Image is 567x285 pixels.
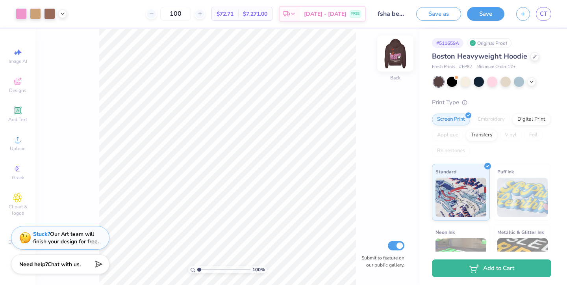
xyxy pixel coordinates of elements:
span: Image AI [9,58,27,64]
span: # FP87 [459,64,472,70]
span: Minimum Order: 12 + [476,64,516,70]
span: $72.71 [217,10,233,18]
img: Puff Ink [497,178,548,217]
span: $7,271.00 [243,10,267,18]
span: Fresh Prints [432,64,455,70]
div: Screen Print [432,114,470,125]
label: Submit to feature on our public gallery. [357,254,404,268]
strong: Stuck? [33,230,50,238]
span: Upload [10,145,26,152]
div: Embroidery [472,114,510,125]
span: Designs [9,87,26,94]
input: Untitled Design [372,6,410,22]
img: Back [380,38,411,69]
input: – – [160,7,191,21]
div: Our Art team will finish your design for free. [33,230,99,245]
span: Chat with us. [48,261,81,268]
span: FREE [351,11,359,17]
img: Neon Ink [435,238,486,278]
span: Clipart & logos [4,204,31,216]
div: Back [390,74,400,81]
div: Rhinestones [432,145,470,157]
div: Transfers [466,129,497,141]
img: Metallic & Glitter Ink [497,238,548,278]
strong: Need help? [19,261,48,268]
div: Digital Print [512,114,550,125]
span: Neon Ink [435,228,455,236]
div: Vinyl [500,129,522,141]
span: Standard [435,167,456,176]
div: # 511659A [432,38,463,48]
span: Decorate [8,239,27,245]
div: Applique [432,129,463,141]
span: [DATE] - [DATE] [304,10,346,18]
span: Greek [12,175,24,181]
button: Add to Cart [432,259,551,277]
div: Foil [524,129,543,141]
img: Standard [435,178,486,217]
div: Original Proof [467,38,511,48]
div: Print Type [432,98,551,107]
span: Metallic & Glitter Ink [497,228,544,236]
span: 100 % [252,266,265,273]
button: Save [467,7,504,21]
span: CT [540,9,547,18]
span: Add Text [8,116,27,123]
button: Save as [416,7,461,21]
span: Boston Heavyweight Hoodie [432,51,527,61]
span: Puff Ink [497,167,514,176]
a: CT [536,7,551,21]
